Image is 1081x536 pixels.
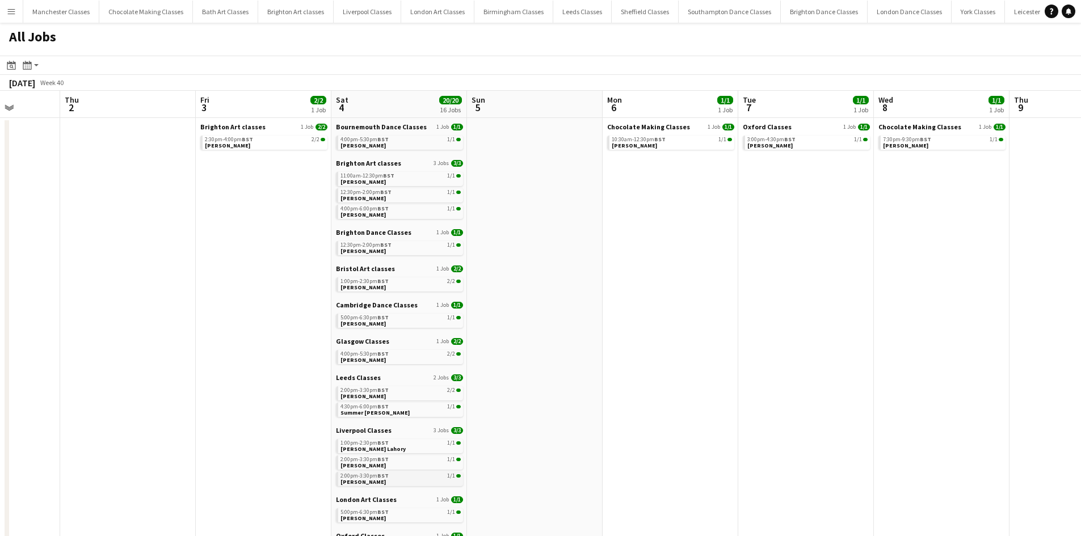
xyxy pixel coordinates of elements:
[447,189,455,195] span: 1/1
[340,241,461,254] a: 12:30pm-2:00pmBST1/1[PERSON_NAME]
[336,123,463,131] a: Bournemouth Dance Classes1 Job1/1
[877,101,893,114] span: 8
[336,301,463,309] a: Cambridge Dance Classes1 Job1/1
[470,101,485,114] span: 5
[447,351,455,357] span: 2/2
[979,124,991,130] span: 1 Job
[200,95,209,105] span: Fri
[878,95,893,105] span: Wed
[377,403,389,410] span: BST
[340,278,389,284] span: 1:00pm-2:30pm
[336,159,463,228] div: Brighton Art classes3 Jobs3/311:00am-12:30pmBST1/1[PERSON_NAME]12:30pm-2:00pmBST1/1[PERSON_NAME]4...
[607,123,734,152] div: Chocolate Making Classes1 Job1/110:30am-12:30pmBST1/1[PERSON_NAME]
[336,495,463,531] div: London Art Classes1 Job1/15:00pm-6:30pmBST1/1[PERSON_NAME]
[456,474,461,478] span: 1/1
[336,426,463,434] a: Liverpool Classes3 Jobs3/3
[340,462,386,469] span: Lynsey Brown
[340,445,406,453] span: Satinder Lahory
[199,101,209,114] span: 3
[340,242,392,248] span: 12:30pm-2:00pm
[854,137,862,142] span: 1/1
[340,188,461,201] a: 12:30pm-2:00pmBST1/1[PERSON_NAME]
[863,138,868,141] span: 1/1
[205,137,253,142] span: 2:30pm-4:00pm
[377,455,389,463] span: BST
[336,264,395,273] span: Bristol Art classes
[447,315,455,320] span: 1/1
[205,136,325,149] a: 2:30pm-4:00pmBST2/2[PERSON_NAME]
[37,78,66,87] span: Week 40
[440,105,461,114] div: 16 Jobs
[1005,1,1072,23] button: Leicester Classes
[301,124,313,130] span: 1 Job
[242,136,253,143] span: BST
[451,427,463,434] span: 3/3
[456,510,461,514] span: 1/1
[336,228,463,237] a: Brighton Dance Classes1 Job1/1
[447,473,455,479] span: 1/1
[340,439,461,452] a: 1:00pm-2:30pmBST1/1[PERSON_NAME] Lahory
[436,496,449,503] span: 1 Job
[205,142,250,149] span: Sam Avery
[858,124,870,130] span: 1/1
[456,458,461,461] span: 1/1
[718,105,733,114] div: 1 Job
[607,123,734,131] a: Chocolate Making Classes1 Job1/1
[258,1,334,23] button: Brighton Art classes
[377,350,389,357] span: BST
[853,105,868,114] div: 1 Job
[310,96,326,104] span: 2/2
[336,264,463,301] div: Bristol Art classes1 Job2/21:00pm-2:30pmBST2/2[PERSON_NAME]
[447,440,455,446] span: 1/1
[1012,101,1028,114] span: 9
[340,409,410,416] span: Summer McGibbon
[741,101,756,114] span: 7
[340,404,389,410] span: 4:30pm-6:00pm
[340,386,461,399] a: 2:00pm-3:30pmBST2/2[PERSON_NAME]
[474,1,553,23] button: Birmingham Classes
[340,173,394,179] span: 11:00am-12:30pm
[340,136,461,149] a: 4:00pm-5:30pmBST1/1[PERSON_NAME]
[193,1,258,23] button: Bath Art Classes
[456,207,461,210] span: 1/1
[336,373,463,382] a: Leeds Classes2 Jobs3/3
[63,101,79,114] span: 2
[380,241,392,248] span: BST
[334,1,401,23] button: Liverpool Classes
[999,138,1003,141] span: 1/1
[340,509,389,515] span: 5:00pm-6:30pm
[612,142,657,149] span: Will Hughes
[743,123,870,131] a: Oxford Classes1 Job1/1
[434,374,449,381] span: 2 Jobs
[340,142,386,149] span: Georgina Radord
[380,188,392,196] span: BST
[472,95,485,105] span: Sun
[340,206,389,212] span: 4:00pm-6:00pm
[336,301,418,309] span: Cambridge Dance Classes
[990,137,998,142] span: 1/1
[717,96,733,104] span: 1/1
[336,495,463,504] a: London Art Classes1 Job1/1
[447,404,455,410] span: 1/1
[878,123,1006,131] a: Chocolate Making Classes1 Job1/1
[781,1,868,23] button: Brighton Dance Classes
[679,1,781,23] button: Southampton Dance Classes
[340,137,389,142] span: 4:00pm-5:30pm
[447,242,455,248] span: 1/1
[612,1,679,23] button: Sheffield Classes
[436,124,449,130] span: 1 Job
[447,457,455,462] span: 1/1
[336,123,463,159] div: Bournemouth Dance Classes1 Job1/14:00pm-5:30pmBST1/1[PERSON_NAME]
[340,277,461,290] a: 1:00pm-2:30pmBST2/2[PERSON_NAME]
[743,123,870,152] div: Oxford Classes1 Job1/13:00pm-4:30pmBST1/1[PERSON_NAME]
[451,265,463,272] span: 2/2
[9,77,35,88] div: [DATE]
[340,247,386,255] span: Tamryn-lee Rickelton
[99,1,193,23] button: Chocolate Making Classes
[334,101,348,114] span: 4
[447,509,455,515] span: 1/1
[340,455,461,469] a: 2:00pm-3:30pmBST1/1[PERSON_NAME]
[377,508,389,516] span: BST
[340,178,386,185] span: Bethany Spencer
[200,123,266,131] span: Brighton Art classes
